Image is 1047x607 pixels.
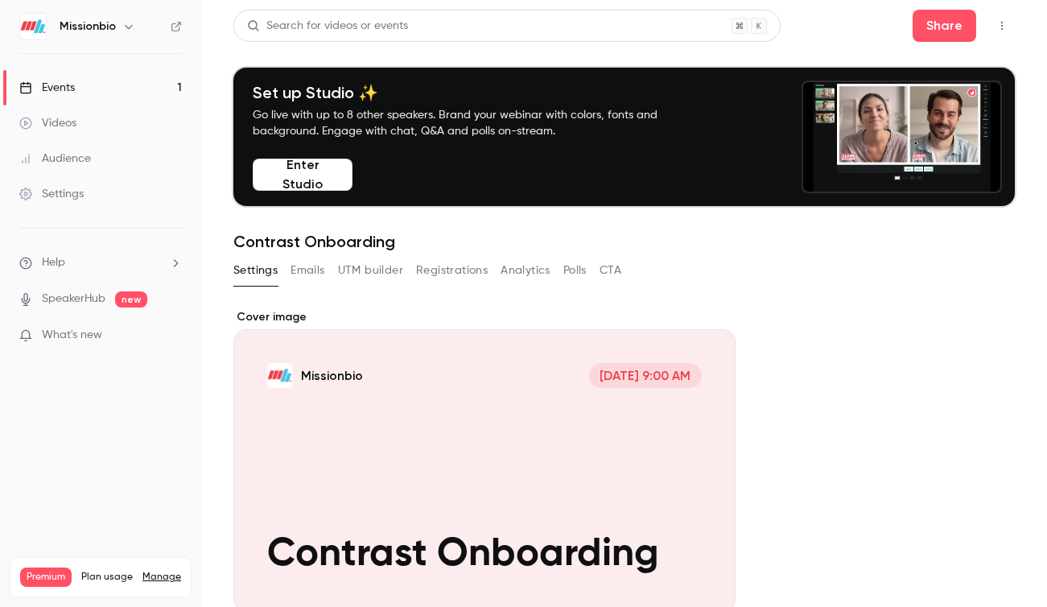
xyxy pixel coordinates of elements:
[19,151,91,167] div: Audience
[253,159,352,191] button: Enter Studio
[142,571,181,584] a: Manage
[233,309,736,325] label: Cover image
[42,291,105,308] a: SpeakerHub
[81,571,133,584] span: Plan usage
[913,10,976,42] button: Share
[60,19,116,35] h6: Missionbio
[600,258,621,283] button: CTA
[501,258,550,283] button: Analytics
[19,254,182,271] li: help-dropdown-opener
[416,258,488,283] button: Registrations
[253,83,695,102] h4: Set up Studio ✨
[42,254,65,271] span: Help
[338,258,403,283] button: UTM builder
[42,327,102,344] span: What's new
[291,258,324,283] button: Emails
[19,186,84,202] div: Settings
[233,258,278,283] button: Settings
[253,107,695,139] p: Go live with up to 8 other speakers. Brand your webinar with colors, fonts and background. Engage...
[563,258,587,283] button: Polls
[20,568,72,587] span: Premium
[19,80,75,96] div: Events
[247,18,408,35] div: Search for videos or events
[163,328,182,343] iframe: Noticeable Trigger
[19,115,76,131] div: Videos
[115,291,147,308] span: new
[233,232,1015,251] h1: Contrast Onboarding
[20,14,46,39] img: Missionbio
